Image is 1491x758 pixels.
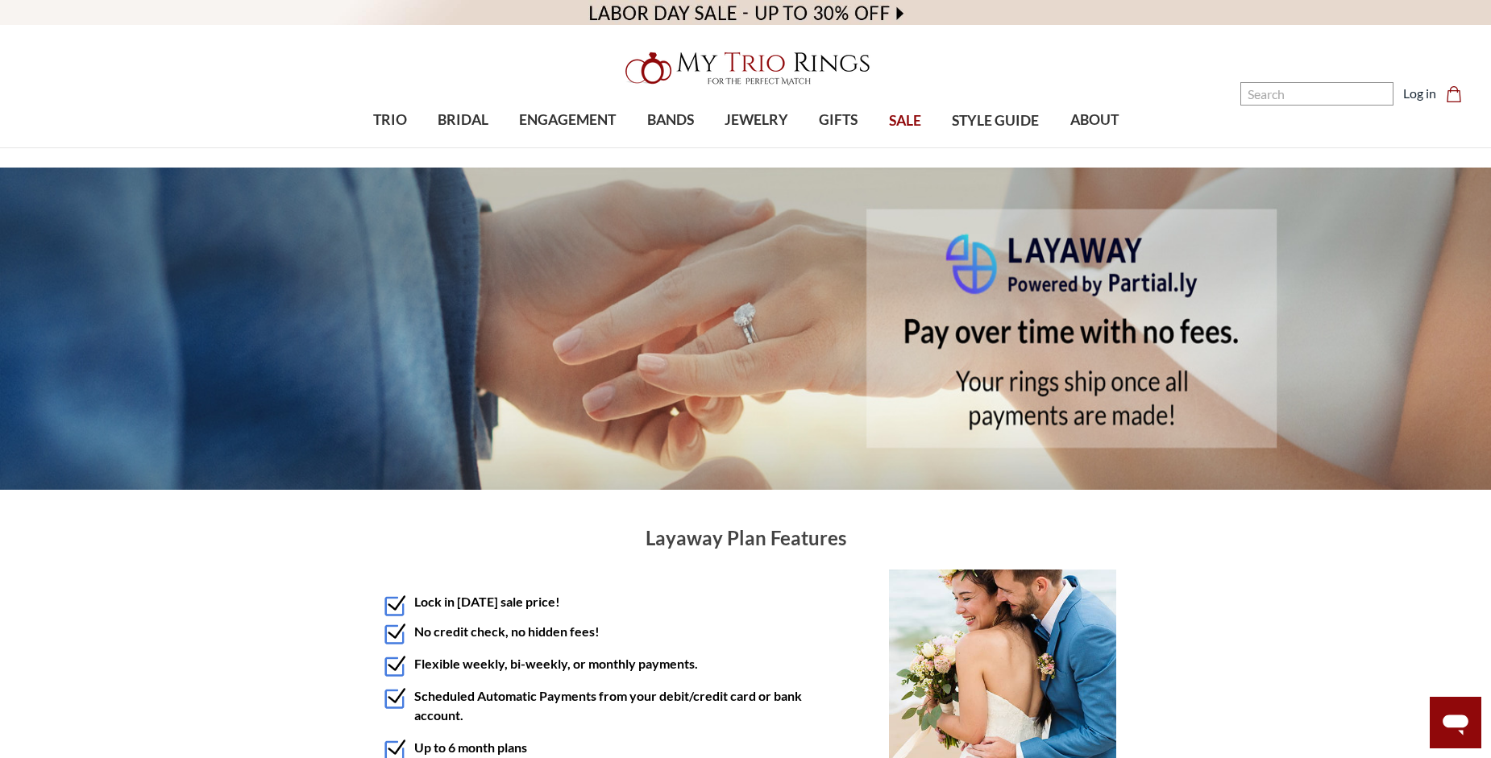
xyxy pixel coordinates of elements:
[631,94,708,147] a: BANDS
[414,594,560,609] strong: Lock in [DATE] sale price!
[1086,147,1103,148] button: submenu toggle
[414,623,600,639] strong: No credit check, no hidden fees!
[455,147,471,148] button: submenu toggle
[804,94,873,147] a: GIFTS
[1070,110,1119,130] span: ABOUT
[749,147,765,148] button: submenu toggle
[357,94,422,147] a: TRIO
[1446,86,1462,102] svg: cart.cart_preview
[952,110,1039,131] span: STYLE GUIDE
[504,94,631,147] a: ENGAGEMENT
[1054,94,1133,147] a: ABOUT
[414,688,596,703] strong: Scheduled Automatic Payments
[638,656,698,671] strong: payments.
[559,147,575,148] button: submenu toggle
[373,110,407,130] span: TRIO
[519,110,616,130] span: ENGAGEMENT
[830,147,846,148] button: submenu toggle
[414,739,527,755] strong: Up to 6 month plans
[725,110,788,130] span: JEWELRY
[889,110,921,131] span: SALE
[1240,82,1393,106] input: Search
[422,94,504,147] a: BRIDAL
[647,110,694,130] span: BANDS
[1446,84,1472,103] a: Cart with 0 items
[382,147,398,148] button: submenu toggle
[375,526,1116,549] h1: Layaway Plan Features
[874,95,937,147] a: SALE
[819,110,858,130] span: GIFTS
[709,94,804,147] a: JEWELRY
[937,95,1054,147] a: STYLE GUIDE
[414,688,802,723] strong: from your debit/credit card or bank account.
[1403,84,1436,103] a: Log in
[617,43,874,94] img: My Trio Rings
[662,147,679,148] button: submenu toggle
[438,110,488,130] span: BRIDAL
[433,43,1059,94] a: My Trio Rings
[414,656,636,671] strong: Flexible weekly, bi-weekly, or monthly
